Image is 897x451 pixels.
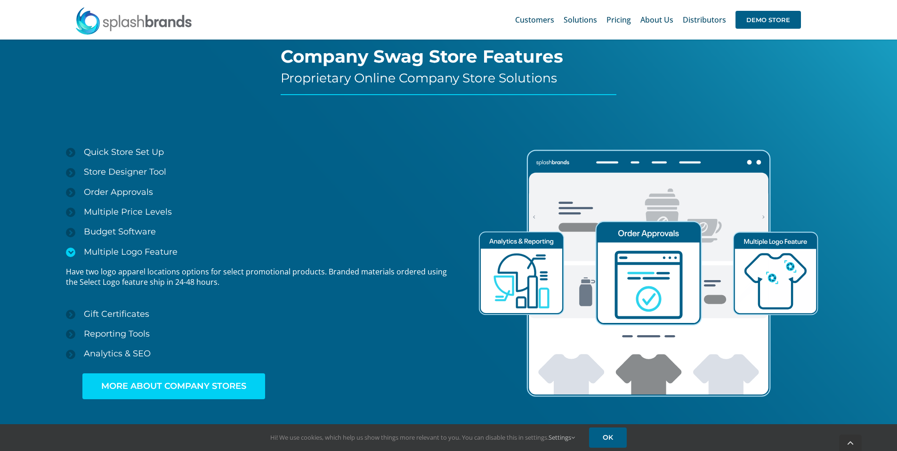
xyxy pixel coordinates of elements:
[515,5,801,35] nav: Main Menu Sticky
[281,70,557,86] span: Proprietary Online Company Store Solutions
[515,16,554,24] span: Customers
[735,5,801,35] a: DEMO STORE
[589,427,627,448] a: OK
[66,202,448,222] a: Multiple Price Levels
[84,147,164,157] span: Quick Store Set Up
[84,247,178,257] span: Multiple Logo Feature
[66,162,448,182] a: Store Designer Tool
[66,344,448,363] a: Analytics & SEO
[549,433,575,442] a: Settings
[84,309,149,319] span: Gift Certificates
[101,381,246,391] span: MORE ABOUT COMPANY STORES
[606,5,631,35] a: Pricing
[84,329,150,339] span: Reporting Tools
[82,373,265,399] a: MORE ABOUT COMPANY STORES
[683,16,726,24] span: Distributors
[66,266,448,288] p: Have two logo apparel locations options for select promotional products. Branded materials ordere...
[75,7,193,35] img: SplashBrands.com Logo
[640,16,673,24] span: About Us
[606,16,631,24] span: Pricing
[66,142,448,162] a: Quick Store Set Up
[66,324,448,344] a: Reporting Tools
[84,226,156,237] span: Budget Software
[66,304,448,324] a: Gift Certificates
[84,187,153,197] span: Order Approvals
[515,5,554,35] a: Customers
[66,182,448,202] a: Order Approvals
[735,11,801,29] span: DEMO STORE
[84,207,172,217] span: Multiple Price Levels
[564,16,597,24] span: Solutions
[84,348,151,359] span: Analytics & SEO
[270,433,575,442] span: Hi! We use cookies, which help us show things more relevant to you. You can disable this in setti...
[84,167,166,177] span: Store Designer Tool
[66,222,448,242] a: Budget Software
[66,242,448,262] a: Multiple Logo Feature
[683,5,726,35] a: Distributors
[281,46,563,67] span: Company Swag Store Features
